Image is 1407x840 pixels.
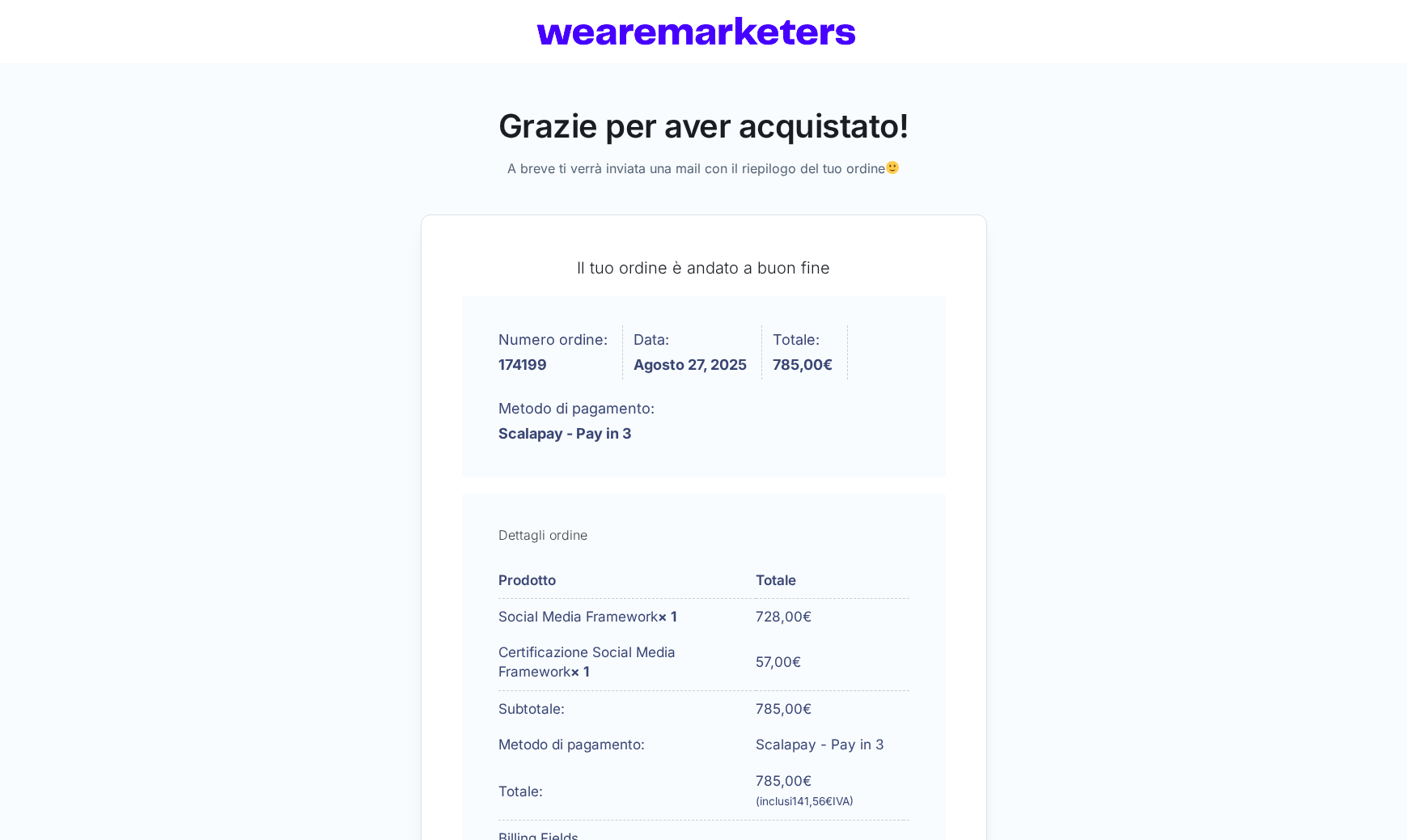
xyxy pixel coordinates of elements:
[498,325,623,380] li: Numero ordine:
[825,795,833,808] span: €
[498,562,756,598] th: Prodotto
[803,608,812,625] span: €
[498,634,756,690] td: Certificazione Social Media Framework
[756,653,801,670] bdi: 57,00
[823,356,833,373] span: €
[421,110,987,142] h2: Grazie per aver acquistato!
[658,608,676,625] strong: × 1
[756,795,854,808] small: (inclusi IVA)
[498,690,756,727] th: Subtotale:
[498,394,655,448] li: Metodo di pagamento:
[803,700,812,717] span: €
[756,608,812,625] bdi: 728,00
[756,562,909,598] th: Totale
[462,256,946,280] p: Il tuo ordine è andato a buon fine
[498,426,655,441] strong: Scalapay - Pay in 3
[886,161,899,174] img: 🙂
[756,700,812,717] span: 785,00
[773,325,848,380] li: Totale:
[498,727,756,762] th: Metodo di pagamento:
[498,598,756,634] td: Social Media Framework
[634,358,747,372] strong: Agosto 27, 2025
[634,325,762,380] li: Data:
[461,159,947,180] p: A breve ti verrà inviata una mail con il riepilogo del tuo ordine
[498,762,756,819] th: Totale:
[570,663,589,680] strong: × 1
[498,358,608,372] strong: 174199
[792,653,801,670] span: €
[756,772,812,789] span: 785,00
[792,795,833,808] span: 141,56
[756,727,909,762] td: Scalapay - Pay in 3
[803,772,812,789] span: €
[498,515,909,556] h2: Dettagli ordine
[773,356,833,373] bdi: 785,00
[13,777,61,825] iframe: Customerly Messenger Launcher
